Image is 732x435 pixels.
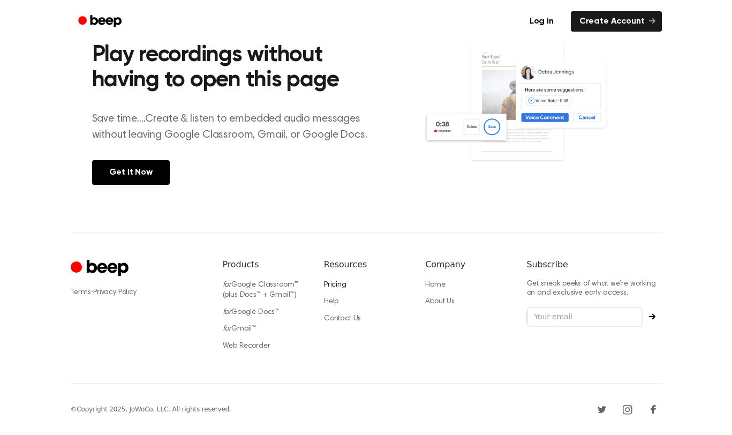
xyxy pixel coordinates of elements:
[527,280,662,298] p: Get sneak peeks of what we’re working on and exclusive early access.
[423,40,640,184] img: Voice Comments on Docs and Recording Widget
[71,404,231,414] div: © Copyright 2025, JoWoCo, LLC. All rights reserved.
[223,309,280,316] a: forGoogle Docs™
[324,315,361,322] a: Contact Us
[643,313,662,320] button: Subscribe
[593,401,610,418] a: Twitter
[92,160,170,185] a: Get It Now
[223,325,232,333] i: for
[71,289,91,296] a: Terms
[223,309,232,316] i: for
[223,281,299,299] a: forGoogle Classroom™ (plus Docs™ + Gmail™)
[93,289,137,296] a: Privacy Policy
[223,258,307,271] h6: Products
[527,307,643,327] input: Your email
[324,298,338,305] a: Help
[71,258,131,279] a: Cruip
[223,342,270,350] a: Web Recorder
[619,401,636,418] a: Instagram
[571,11,662,32] a: Create Account
[71,11,131,32] a: Beep
[425,258,509,271] h6: Company
[425,281,445,289] a: Home
[425,298,455,305] a: About Us
[223,281,232,289] i: for
[527,258,662,271] h6: Subscribe
[92,43,381,94] h2: Play recordings without having to open this page
[645,401,662,418] a: Facebook
[324,258,408,271] h6: Resources
[324,281,346,289] a: Pricing
[519,9,564,34] a: Log in
[71,287,206,298] div: ·
[223,325,256,333] a: forGmail™
[92,111,381,143] p: Save time....Create & listen to embedded audio messages without leaving Google Classroom, Gmail, ...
